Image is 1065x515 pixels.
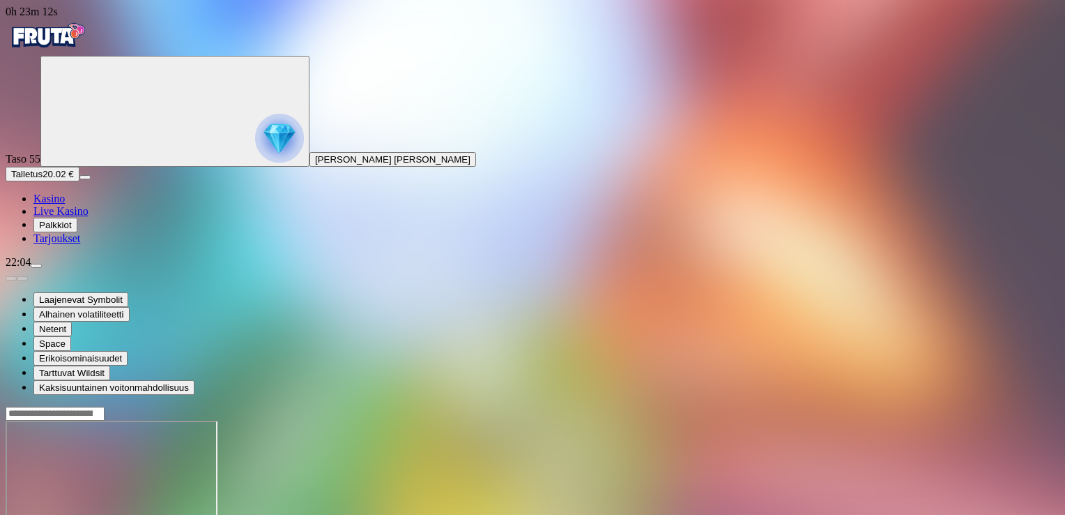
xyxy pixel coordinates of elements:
[33,193,65,204] span: Kasino
[39,309,124,320] span: Alhainen volatiliteetti
[33,292,128,307] button: Laajenevat Symbolit
[6,18,1059,245] nav: Primary
[39,338,66,349] span: Space
[33,307,130,322] button: Alhainen volatiliteetti
[33,218,77,232] button: reward iconPalkkiot
[33,232,80,244] span: Tarjoukset
[33,336,71,351] button: Space
[31,264,42,268] button: menu
[309,152,476,167] button: [PERSON_NAME] [PERSON_NAME]
[43,169,73,179] span: 20.02 €
[33,380,194,395] button: Kaksisuuntainen voitonmahdollisuus
[33,205,89,217] span: Live Kasino
[6,167,79,181] button: Talletusplus icon20.02 €
[39,220,72,230] span: Palkkiot
[33,193,65,204] a: diamond iconKasino
[11,169,43,179] span: Talletus
[39,353,122,364] span: Erikoisominaisuudet
[33,205,89,217] a: poker-chip iconLive Kasino
[6,6,58,17] span: user session time
[33,232,80,244] a: gift-inverted iconTarjoukset
[39,294,123,305] span: Laajenevat Symbolit
[40,56,309,167] button: reward progress
[255,114,304,163] img: reward progress
[17,276,28,281] button: next slide
[33,351,128,366] button: Erikoisominaisuudet
[6,256,31,268] span: 22:04
[79,175,91,179] button: menu
[6,43,89,55] a: Fruta
[39,382,189,393] span: Kaksisuuntainen voitonmahdollisuus
[33,366,110,380] button: Tarttuvat Wildsit
[39,368,105,378] span: Tarttuvat Wildsit
[6,18,89,53] img: Fruta
[6,407,105,421] input: Search
[315,154,470,165] span: [PERSON_NAME] [PERSON_NAME]
[6,153,40,165] span: Taso 55
[39,324,66,334] span: Netent
[33,322,72,336] button: Netent
[6,276,17,281] button: prev slide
